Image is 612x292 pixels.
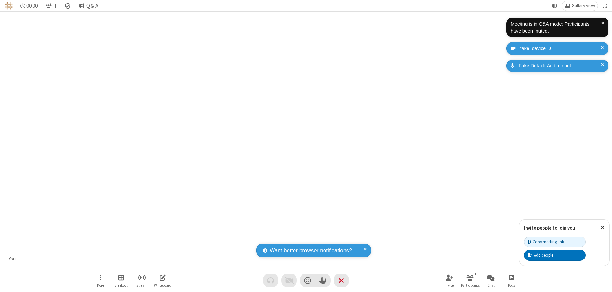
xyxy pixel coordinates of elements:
[114,283,128,287] span: Breakout
[5,2,13,10] img: QA Selenium DO NOT DELETE OR CHANGE
[461,283,480,287] span: Participants
[270,246,352,255] span: Want better browser notifications?
[54,3,57,9] span: 1
[487,283,495,287] span: Chat
[86,3,98,9] span: Q & A
[518,45,604,52] div: fake_device_0
[461,271,480,289] button: Open participant list
[112,271,131,289] button: Manage Breakout Rooms
[76,1,101,11] button: Q & A
[508,283,515,287] span: Polls
[440,271,459,289] button: Invite participants (⌘+Shift+I)
[511,20,601,35] div: Meeting is in Q&A mode: Participants have been muted.
[445,283,454,287] span: Invite
[600,1,610,11] button: Fullscreen
[43,1,59,11] button: Open participant list
[550,1,560,11] button: Using system theme
[26,3,38,9] span: 00:00
[263,274,278,287] button: Audio problem - check your Internet connection or call by phone
[524,250,586,260] button: Add people
[562,1,598,11] button: Change layout
[300,274,315,287] button: Send a reaction
[281,274,297,287] button: Video
[91,271,110,289] button: Open menu
[524,237,586,247] button: Copy meeting link
[596,220,609,235] button: Close popover
[502,271,521,289] button: Open poll
[334,274,349,287] button: End or leave meeting
[481,271,500,289] button: Open chat
[154,283,171,287] span: Whiteboard
[524,225,575,231] label: Invite people to join you
[18,1,40,11] div: Timer
[62,1,74,11] div: Meeting details Encryption enabled
[97,283,104,287] span: More
[473,271,478,277] div: 1
[528,239,564,245] div: Copy meeting link
[572,3,595,8] span: Gallery view
[132,271,151,289] button: Start streaming
[136,283,147,287] span: Stream
[315,274,331,287] button: Raise hand
[6,255,18,263] div: You
[516,62,604,69] div: Fake Default Audio Input
[153,271,172,289] button: Open shared whiteboard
